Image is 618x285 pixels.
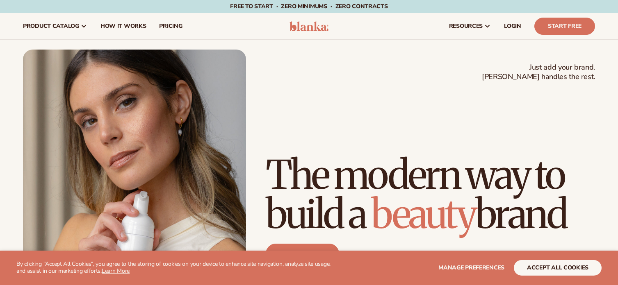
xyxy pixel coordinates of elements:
[534,18,595,35] a: Start Free
[23,23,79,29] span: product catalog
[230,2,388,10] span: Free to start · ZERO minimums · ZERO contracts
[438,264,504,271] span: Manage preferences
[266,155,595,234] h1: The modern way to build a brand
[438,260,504,276] button: Manage preferences
[504,23,521,29] span: LOGIN
[449,23,483,29] span: resources
[159,23,182,29] span: pricing
[482,63,595,82] span: Just add your brand. [PERSON_NAME] handles the rest.
[100,23,146,29] span: How It Works
[94,13,153,39] a: How It Works
[514,260,602,276] button: accept all cookies
[102,267,130,275] a: Learn More
[266,244,339,263] a: Start free
[371,190,475,239] span: beauty
[290,21,328,31] img: logo
[497,13,528,39] a: LOGIN
[16,13,94,39] a: product catalog
[153,13,189,39] a: pricing
[16,261,335,275] p: By clicking "Accept All Cookies", you agree to the storing of cookies on your device to enhance s...
[442,13,497,39] a: resources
